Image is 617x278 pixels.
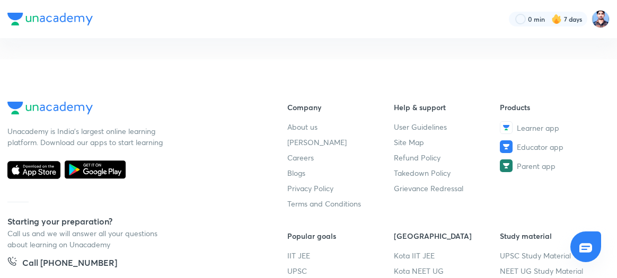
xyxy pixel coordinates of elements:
img: Educator app [500,140,513,153]
a: UPSC Study Material [500,250,606,261]
a: Refund Policy [394,152,500,163]
h6: Company [287,102,394,113]
p: Unacademy is India’s largest online learning platform. Download our apps to start learning [7,125,166,148]
h5: Call [PHONE_NUMBER] [22,256,117,271]
a: Blogs [287,167,394,178]
a: Grievance Redressal [394,183,500,194]
a: Parent app [500,159,606,172]
h6: Popular goals [287,230,394,241]
a: Kota IIT JEE [394,250,500,261]
img: Learner app [500,121,513,134]
a: User Guidelines [394,121,500,132]
a: IIT JEE [287,250,394,261]
a: Privacy Policy [287,183,394,194]
a: NEET UG Study Material [500,265,606,276]
h6: Help & support [394,102,500,113]
a: Terms and Conditions [287,198,394,209]
img: Company Logo [7,13,93,25]
h6: Products [500,102,606,113]
span: Educator app [517,141,563,153]
a: Educator app [500,140,606,153]
a: Careers [287,152,394,163]
span: Careers [287,152,314,163]
h5: Starting your preparation? [7,215,253,228]
a: [PERSON_NAME] [287,137,394,148]
a: Company Logo [7,102,253,117]
h6: [GEOGRAPHIC_DATA] [394,230,500,241]
a: Site Map [394,137,500,148]
a: UPSC [287,265,394,276]
a: Kota NEET UG [394,265,500,276]
a: Takedown Policy [394,167,500,178]
a: Call [PHONE_NUMBER] [7,256,117,271]
p: Call us and we will answer all your questions about learning on Unacademy [7,228,166,250]
img: Parent app [500,159,513,172]
a: Learner app [500,121,606,134]
span: Parent app [517,160,556,172]
img: Company Logo [7,102,93,114]
a: About us [287,121,394,132]
img: Irfan Qurashi [592,10,610,28]
h6: Study material [500,230,606,241]
img: streak [551,14,562,24]
span: Learner app [517,122,559,133]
